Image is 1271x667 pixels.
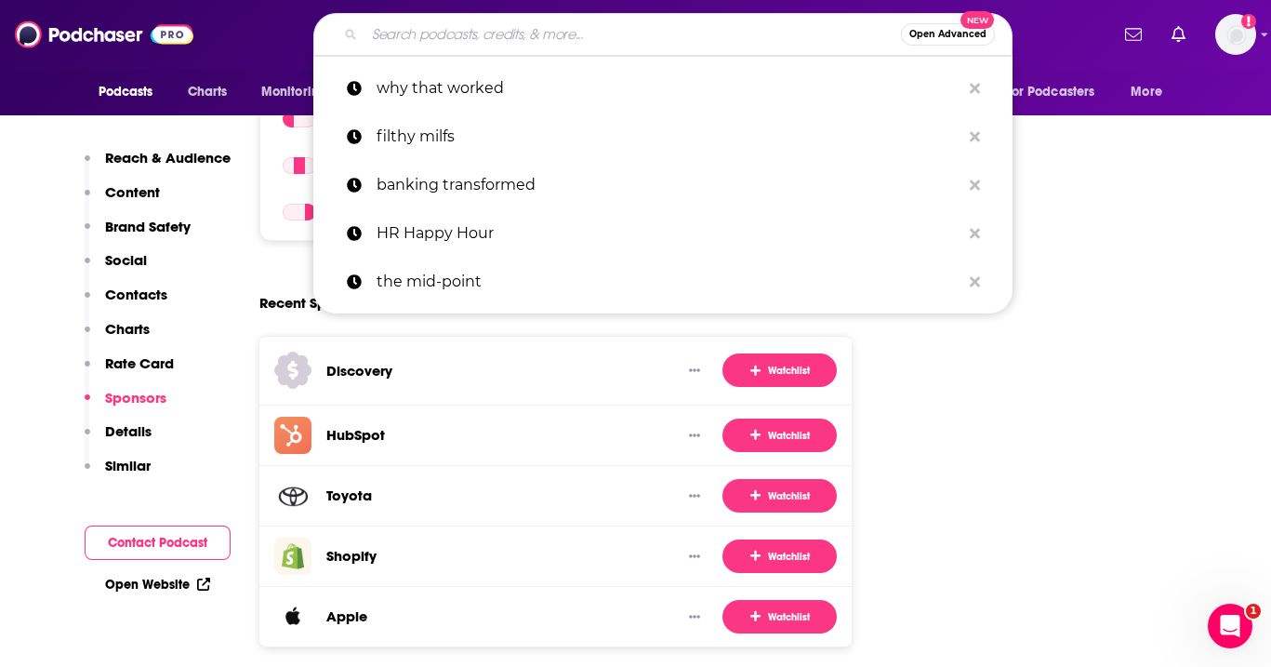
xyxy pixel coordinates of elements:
[326,362,392,380] a: Discovery
[377,64,960,113] p: why that worked
[722,479,837,513] button: Watchlist
[682,547,708,566] button: Show More Button
[377,113,960,161] p: filthy milfs
[1241,14,1256,29] svg: Add a profile image
[722,354,837,387] button: Watchlist
[313,113,1013,161] a: filthy milfs
[682,426,708,445] button: Show More Button
[722,540,837,573] button: Watchlist
[105,354,174,372] p: Rate Card
[105,389,166,407] p: Sponsors
[326,607,367,625] a: Apple
[682,607,708,626] button: Show More Button
[722,419,837,452] button: Watchlist
[313,209,1013,258] a: HR Happy Hour
[105,457,151,474] p: Similar
[377,209,960,258] p: HR Happy Hour
[1006,79,1095,105] span: For Podcasters
[274,417,311,454] img: HubSpot logo
[326,547,377,565] a: Shopify
[1118,19,1149,50] a: Show notifications dropdown
[1246,604,1261,619] span: 1
[313,258,1013,306] a: the mid-point
[85,251,147,286] button: Social
[85,354,174,389] button: Rate Card
[1215,14,1256,55] button: Show profile menu
[105,218,191,235] p: Brand Safety
[1164,19,1193,50] a: Show notifications dropdown
[960,11,994,29] span: New
[15,17,193,52] img: Podchaser - Follow, Share and Rate Podcasts
[105,286,167,303] p: Contacts
[364,20,901,49] input: Search podcasts, credits, & more...
[85,286,167,320] button: Contacts
[105,149,231,167] p: Reach & Audience
[86,74,178,110] button: open menu
[261,79,327,105] span: Monitoring
[85,422,152,457] button: Details
[85,457,151,491] button: Similar
[1131,79,1162,105] span: More
[377,258,960,306] p: the mid-point
[750,549,810,564] span: Watchlist
[1118,74,1185,110] button: open menu
[750,609,810,624] span: Watchlist
[105,183,160,201] p: Content
[85,183,160,218] button: Content
[313,161,1013,209] a: banking transformed
[274,477,311,514] img: Toyota logo
[326,426,385,444] a: HubSpot
[188,79,228,105] span: Charts
[750,364,810,379] span: Watchlist
[1208,604,1252,648] iframe: Intercom live chat
[313,64,1013,113] a: why that worked
[259,286,393,321] a: Recent SponsorsBeta
[326,487,372,504] a: Toyota
[909,30,986,39] span: Open Advanced
[248,74,351,110] button: open menu
[750,488,810,503] span: Watchlist
[259,286,371,321] span: Recent Sponsors
[1215,14,1256,55] img: User Profile
[313,13,1013,56] div: Search podcasts, credits, & more...
[85,526,231,560] button: Contact Podcast
[99,79,153,105] span: Podcasts
[105,251,147,269] p: Social
[274,538,311,575] img: Shopify logo
[377,161,960,209] p: banking transformed
[750,428,810,443] span: Watchlist
[901,23,995,46] button: Open AdvancedNew
[105,577,210,593] a: Open Website
[176,74,239,110] a: Charts
[682,361,708,380] button: Show More Button
[994,74,1122,110] button: open menu
[85,218,191,252] button: Brand Safety
[105,422,152,440] p: Details
[85,149,231,183] button: Reach & Audience
[682,487,708,505] button: Show More Button
[105,320,150,338] p: Charts
[85,320,150,354] button: Charts
[274,598,311,635] img: Apple logo
[1215,14,1256,55] span: Logged in as AparnaKulkarni
[85,389,166,423] button: Sponsors
[722,600,837,634] button: Watchlist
